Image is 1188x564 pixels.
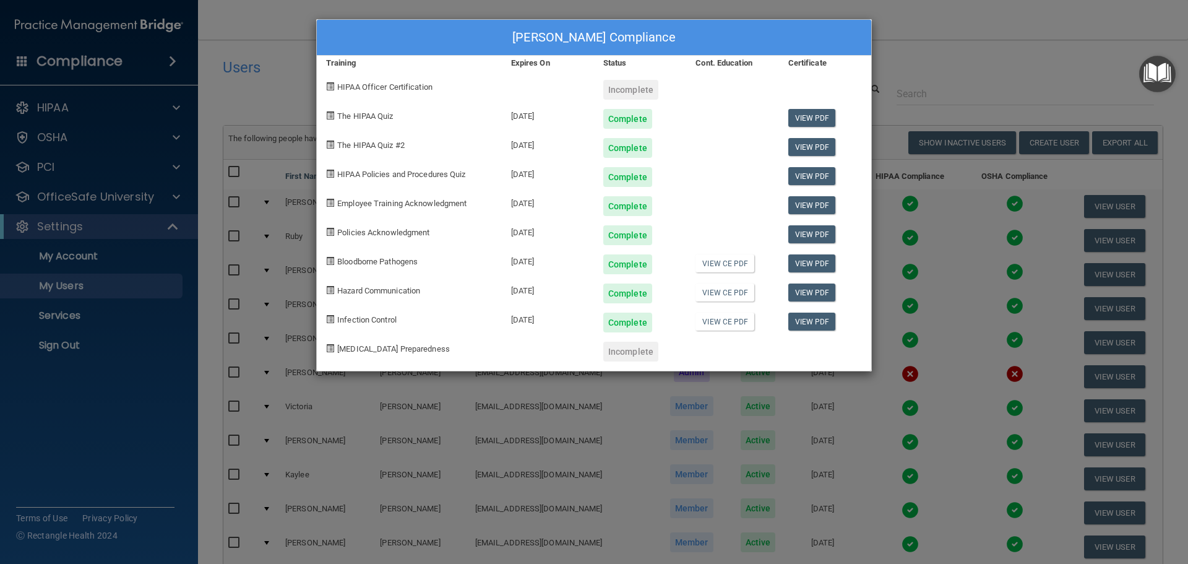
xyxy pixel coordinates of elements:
[1139,56,1176,92] button: Open Resource Center
[502,245,594,274] div: [DATE]
[317,56,502,71] div: Training
[337,315,397,324] span: Infection Control
[603,138,652,158] div: Complete
[695,254,754,272] a: View CE PDF
[337,199,467,208] span: Employee Training Acknowledgment
[603,196,652,216] div: Complete
[337,344,450,354] span: [MEDICAL_DATA] Preparedness
[502,100,594,129] div: [DATE]
[502,274,594,303] div: [DATE]
[337,82,433,92] span: HIPAA Officer Certification
[603,167,652,187] div: Complete
[788,196,836,214] a: View PDF
[603,109,652,129] div: Complete
[695,313,754,331] a: View CE PDF
[603,225,652,245] div: Complete
[788,138,836,156] a: View PDF
[788,225,836,243] a: View PDF
[317,20,871,56] div: [PERSON_NAME] Compliance
[788,109,836,127] a: View PDF
[603,313,652,332] div: Complete
[502,303,594,332] div: [DATE]
[502,129,594,158] div: [DATE]
[695,284,754,302] a: View CE PDF
[603,254,652,274] div: Complete
[502,216,594,245] div: [DATE]
[779,56,871,71] div: Certificate
[337,228,429,237] span: Policies Acknowledgment
[594,56,686,71] div: Status
[337,257,418,266] span: Bloodborne Pathogens
[686,56,778,71] div: Cont. Education
[337,170,465,179] span: HIPAA Policies and Procedures Quiz
[502,187,594,216] div: [DATE]
[337,141,405,150] span: The HIPAA Quiz #2
[502,56,594,71] div: Expires On
[337,286,420,295] span: Hazard Communication
[502,158,594,187] div: [DATE]
[603,342,658,362] div: Incomplete
[788,254,836,272] a: View PDF
[788,313,836,331] a: View PDF
[337,111,393,121] span: The HIPAA Quiz
[788,167,836,185] a: View PDF
[788,284,836,302] a: View PDF
[603,80,658,100] div: Incomplete
[603,284,652,303] div: Complete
